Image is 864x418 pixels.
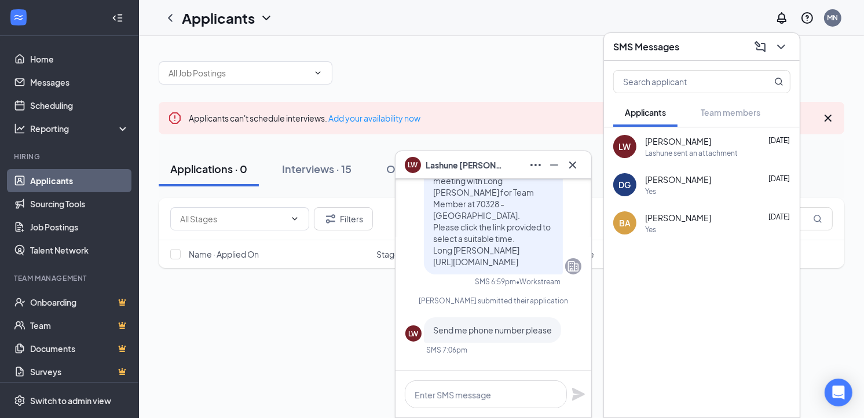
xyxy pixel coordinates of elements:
a: TeamCrown [30,314,129,337]
span: Name · Applied On [189,248,259,260]
button: Filter Filters [314,207,373,230]
span: Send me phone number please [433,325,552,335]
div: Yes [645,186,656,196]
div: BA [619,217,631,229]
button: Minimize [545,156,563,174]
div: Open Intercom Messenger [825,379,852,406]
svg: ChevronDown [774,40,788,54]
span: Applicants [625,107,666,118]
button: ComposeMessage [751,38,770,56]
svg: ComposeMessage [753,40,767,54]
div: Offers and hires · 1 [386,162,477,176]
div: Yes [645,225,656,234]
span: [PERSON_NAME] [645,135,711,147]
a: SurveysCrown [30,360,129,383]
svg: Ellipses [529,158,543,172]
span: [PERSON_NAME] [645,212,711,223]
svg: ChevronDown [259,11,273,25]
div: MN [828,13,839,23]
span: [DATE] [768,174,790,183]
button: Ellipses [526,156,545,174]
svg: QuestionInfo [800,11,814,25]
svg: Plane [572,387,585,401]
svg: Settings [14,395,25,406]
span: Lashune [PERSON_NAME] [426,159,507,171]
svg: Cross [566,158,580,172]
a: Talent Network [30,239,129,262]
a: OnboardingCrown [30,291,129,314]
svg: MagnifyingGlass [774,77,784,86]
span: [DATE] [768,136,790,145]
span: Applicants can't schedule interviews. [189,113,420,123]
span: Team members [701,107,760,118]
span: • Workstream [516,277,561,287]
svg: ChevronDown [313,68,323,78]
div: Applications · 0 [170,162,247,176]
span: [PERSON_NAME] [645,174,711,185]
svg: Cross [821,111,835,125]
a: Applicants [30,169,129,192]
div: Team Management [14,273,127,283]
svg: Collapse [112,12,123,24]
svg: Minimize [547,158,561,172]
a: Messages [30,71,129,94]
input: All Stages [180,212,285,225]
svg: ChevronDown [290,214,299,223]
div: LW [619,141,631,152]
input: All Job Postings [169,67,309,79]
button: Cross [563,156,582,174]
svg: Error [168,111,182,125]
h1: Applicants [182,8,255,28]
span: [DATE] [768,212,790,221]
div: SMS 6:59pm [475,277,516,287]
a: Sourcing Tools [30,192,129,215]
div: Lashune sent an attachment [645,148,738,158]
button: ChevronDown [772,38,790,56]
div: LW [409,329,419,339]
a: Home [30,47,129,71]
div: Switch to admin view [30,395,111,406]
svg: Filter [324,212,338,226]
div: Hiring [14,152,127,162]
div: Reporting [30,123,130,134]
svg: Company [566,259,580,273]
a: Add your availability now [328,113,420,123]
a: Scheduling [30,94,129,117]
a: DocumentsCrown [30,337,129,360]
svg: WorkstreamLogo [13,12,24,23]
div: DG [619,179,631,190]
h3: SMS Messages [613,41,679,53]
svg: Notifications [775,11,789,25]
svg: ChevronLeft [163,11,177,25]
svg: MagnifyingGlass [813,214,822,223]
div: SMS 7:06pm [426,345,467,355]
span: Stage [376,248,400,260]
svg: Analysis [14,123,25,134]
input: Search applicant [614,71,751,93]
div: [PERSON_NAME] submitted their application [405,296,581,306]
a: Job Postings [30,215,129,239]
div: Interviews · 15 [282,162,352,176]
